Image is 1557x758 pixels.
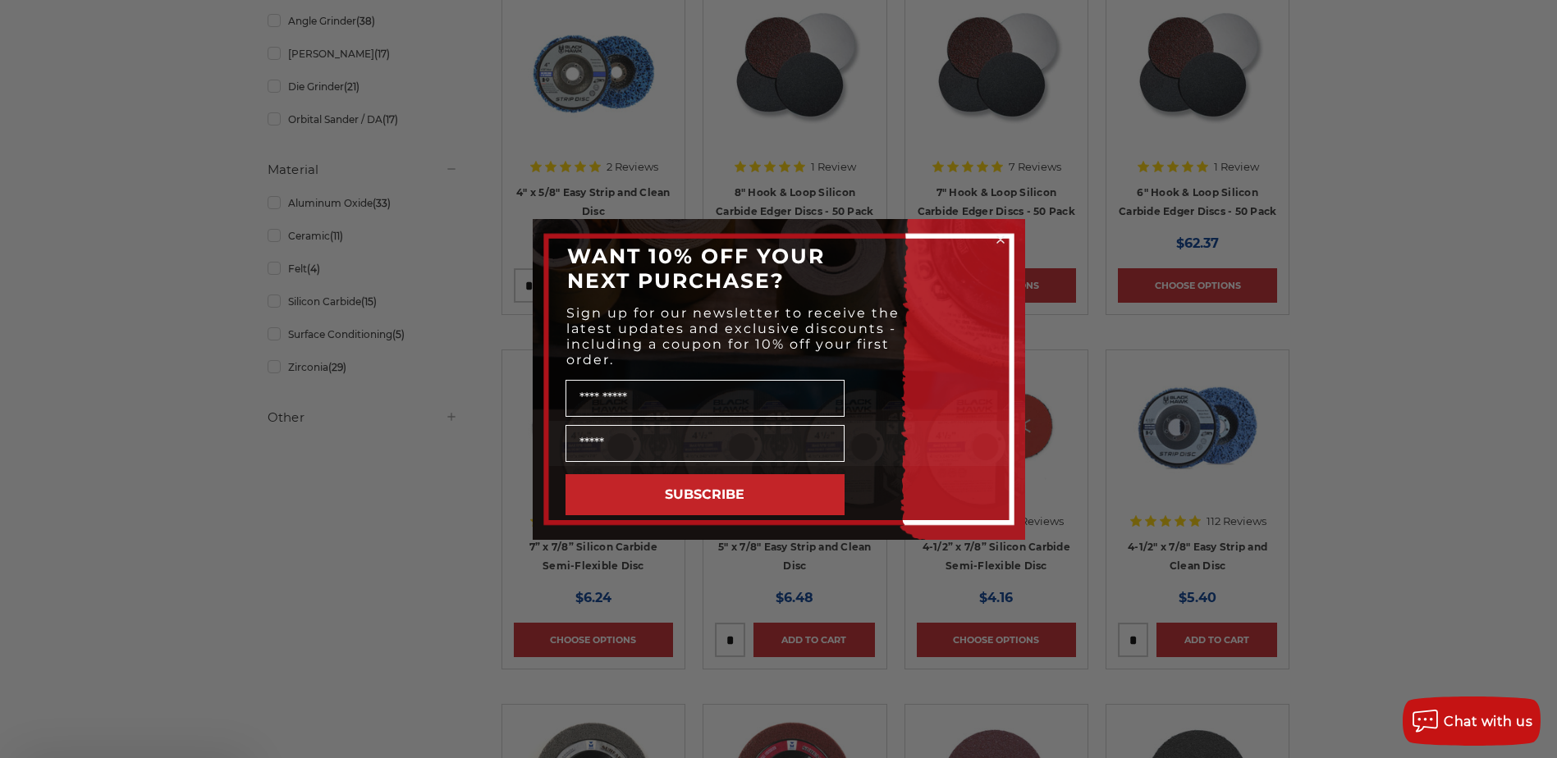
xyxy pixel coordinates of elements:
[1403,696,1541,746] button: Chat with us
[992,231,1009,248] button: Close dialog
[566,474,845,515] button: SUBSCRIBE
[1444,714,1532,729] span: Chat with us
[566,425,845,462] input: Email
[566,305,900,368] span: Sign up for our newsletter to receive the latest updates and exclusive discounts - including a co...
[567,244,825,293] span: WANT 10% OFF YOUR NEXT PURCHASE?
